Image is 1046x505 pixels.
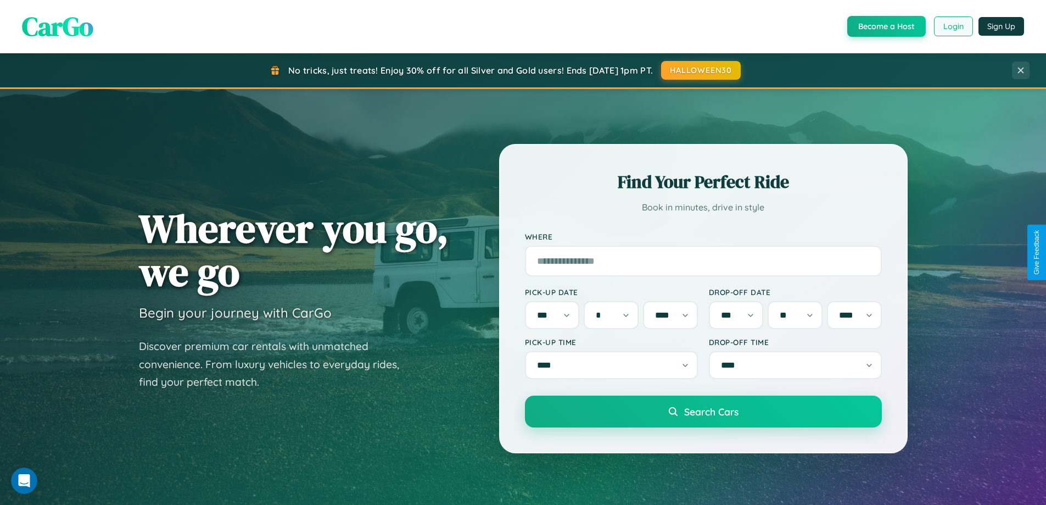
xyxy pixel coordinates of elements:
[525,232,882,241] label: Where
[525,287,698,297] label: Pick-up Date
[22,8,93,45] span: CarGo
[525,337,698,347] label: Pick-up Time
[684,406,739,418] span: Search Cars
[847,16,926,37] button: Become a Host
[525,396,882,428] button: Search Cars
[934,16,973,36] button: Login
[525,199,882,215] p: Book in minutes, drive in style
[139,207,449,293] h1: Wherever you go, we go
[978,17,1024,36] button: Sign Up
[139,304,332,321] h3: Begin your journey with CarGo
[139,337,413,391] p: Discover premium car rentals with unmatched convenience. From luxury vehicles to everyday rides, ...
[661,61,741,80] button: HALLOWEEN30
[11,468,37,494] iframe: Intercom live chat
[525,170,882,194] h2: Find Your Perfect Ride
[1033,230,1041,275] div: Give Feedback
[288,65,653,76] span: No tricks, just treats! Enjoy 30% off for all Silver and Gold users! Ends [DATE] 1pm PT.
[709,337,882,347] label: Drop-off Time
[709,287,882,297] label: Drop-off Date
